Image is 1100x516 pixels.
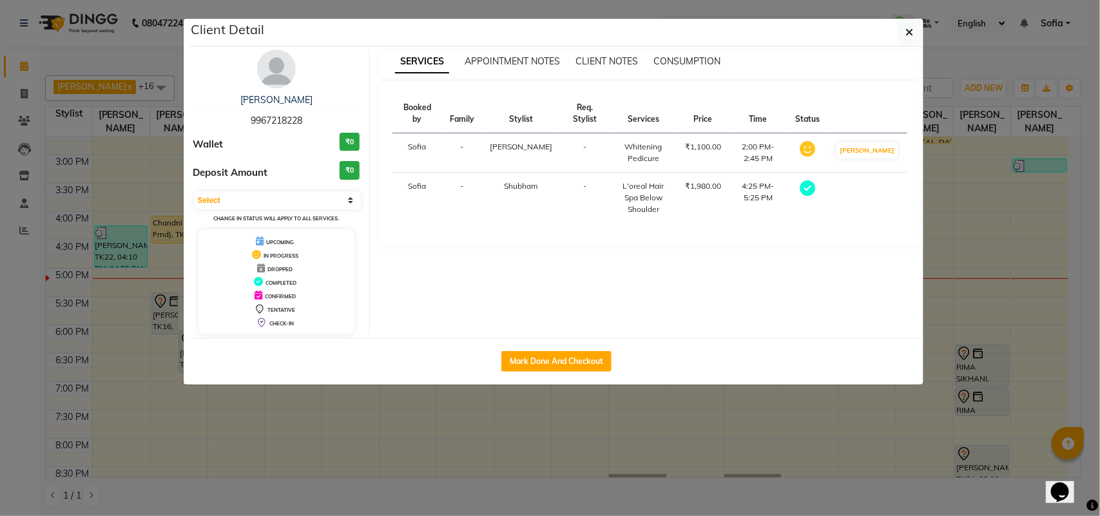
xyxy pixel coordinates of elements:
[618,180,670,215] div: L'oreal Hair Spa Below Shoulder
[266,239,294,245] span: UPCOMING
[560,94,610,133] th: Req. Stylist
[560,133,610,173] td: -
[610,94,677,133] th: Services
[504,181,538,191] span: Shubham
[267,307,295,313] span: TENTATIVE
[560,173,610,224] td: -
[340,161,360,180] h3: ₹0
[490,142,552,151] span: [PERSON_NAME]
[340,133,360,151] h3: ₹0
[191,20,265,39] h5: Client Detail
[677,94,729,133] th: Price
[787,94,827,133] th: Status
[442,94,482,133] th: Family
[269,320,294,327] span: CHECK-IN
[265,293,296,300] span: CONFIRMED
[265,280,296,286] span: COMPLETED
[392,133,442,173] td: Sofia
[442,173,482,224] td: -
[729,173,788,224] td: 4:25 PM-5:25 PM
[685,180,721,192] div: ₹1,980.00
[213,215,339,222] small: Change in status will apply to all services.
[251,115,302,126] span: 9967218228
[482,94,560,133] th: Stylist
[395,50,449,73] span: SERVICES
[257,50,296,88] img: avatar
[465,55,560,67] span: APPOINTMENT NOTES
[240,94,313,106] a: [PERSON_NAME]
[575,55,638,67] span: CLIENT NOTES
[193,137,224,152] span: Wallet
[618,141,670,164] div: Whitening Pedicure
[501,351,612,372] button: Mark Done And Checkout
[1046,464,1087,503] iframe: chat widget
[193,166,268,180] span: Deposit Amount
[267,266,293,272] span: DROPPED
[836,142,898,158] button: [PERSON_NAME]
[442,133,482,173] td: -
[729,94,788,133] th: Time
[653,55,720,67] span: CONSUMPTION
[264,253,298,259] span: IN PROGRESS
[729,133,788,173] td: 2:00 PM-2:45 PM
[392,173,442,224] td: Sofia
[685,141,721,153] div: ₹1,100.00
[392,94,442,133] th: Booked by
